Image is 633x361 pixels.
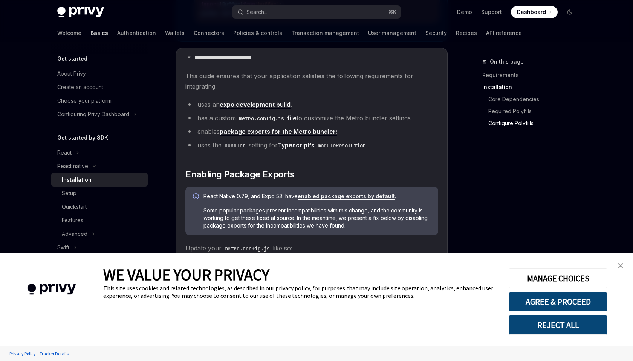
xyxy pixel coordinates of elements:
[291,24,359,42] a: Transaction management
[57,96,112,105] div: Choose your platform
[57,133,108,142] h5: Get started by SDK
[509,315,607,335] button: REJECT ALL
[57,69,86,78] div: About Privy
[117,24,156,42] a: Authentication
[388,9,396,15] span: ⌘ K
[222,244,273,253] code: metro.config.js
[185,126,438,137] li: enables
[57,243,69,252] div: Swift
[57,148,72,157] div: React
[38,347,70,360] a: Tracker Details
[232,5,401,19] button: Search...⌘K
[57,7,104,17] img: dark logo
[203,193,431,200] span: React Native 0.79, and Expo 53, have .
[185,71,438,92] span: This guide ensures that your application satisfies the following requirements for integrating:
[185,99,438,110] li: uses an .
[490,57,524,66] span: On this page
[236,114,297,122] a: metro.config.jsfile
[57,162,88,171] div: React native
[185,168,295,180] span: Enabling Package Exports
[51,187,148,200] a: Setup
[57,24,81,42] a: Welcome
[51,173,148,187] a: Installation
[220,101,291,109] a: expo development build
[185,140,438,150] li: uses the setting for
[51,214,148,227] a: Features
[488,117,582,129] a: Configure Polyfills
[185,243,438,253] span: Update your like so:
[509,292,607,311] button: AGREE & PROCEED
[220,128,337,136] a: package exports for the Metro bundler:
[236,114,287,123] code: metro.config.js
[62,229,87,238] div: Advanced
[57,83,103,92] div: Create an account
[481,8,502,16] a: Support
[103,265,269,284] span: WE VALUE YOUR PRIVACY
[482,81,582,93] a: Installation
[193,193,200,201] svg: Info
[103,284,497,299] div: This site uses cookies and related technologies, as described in our privacy policy, for purposes...
[203,207,431,229] span: Some popular packages present incompatibilities with this change, and the community is working to...
[62,216,83,225] div: Features
[613,258,628,273] a: close banner
[298,193,395,200] a: enabled package exports by default
[456,24,477,42] a: Recipes
[62,189,76,198] div: Setup
[90,24,108,42] a: Basics
[457,8,472,16] a: Demo
[62,175,92,184] div: Installation
[488,105,582,117] a: Required Polyfills
[165,24,185,42] a: Wallets
[246,8,268,17] div: Search...
[222,141,249,150] code: bundler
[57,110,129,119] div: Configuring Privy Dashboard
[11,273,92,306] img: company logo
[425,24,447,42] a: Security
[185,113,438,123] li: has a custom to customize the Metro bundler settings
[51,80,148,94] a: Create an account
[482,69,582,81] a: Requirements
[8,347,38,360] a: Privacy Policy
[618,263,623,268] img: close banner
[57,54,87,63] h5: Get started
[511,6,558,18] a: Dashboard
[488,93,582,105] a: Core Dependencies
[51,67,148,80] a: About Privy
[62,202,87,211] div: Quickstart
[509,268,607,288] button: MANAGE CHOICES
[315,141,369,150] code: moduleResolution
[194,24,224,42] a: Connectors
[51,94,148,108] a: Choose your platform
[517,8,546,16] span: Dashboard
[564,6,576,18] button: Toggle dark mode
[368,24,416,42] a: User management
[51,200,148,214] a: Quickstart
[233,24,282,42] a: Policies & controls
[278,141,369,149] a: Typescript’smoduleResolution
[486,24,522,42] a: API reference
